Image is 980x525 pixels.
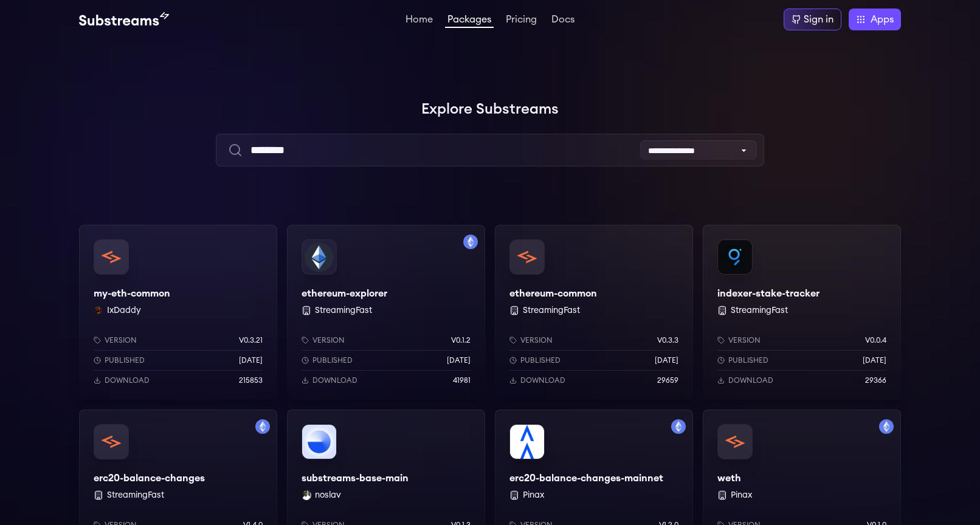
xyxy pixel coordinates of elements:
p: [DATE] [239,355,263,365]
p: Download [105,376,150,385]
p: [DATE] [863,355,886,365]
a: Pricing [503,15,539,27]
p: Published [312,355,353,365]
p: 215853 [239,376,263,385]
p: Published [520,355,561,365]
button: StreamingFast [731,304,788,317]
img: Substream's logo [79,12,169,27]
img: Filter by mainnet network [255,419,270,434]
h1: Explore Substreams [79,97,901,122]
a: Packages [445,15,494,28]
div: Sign in [804,12,833,27]
button: StreamingFast [523,304,580,317]
a: Docs [549,15,577,27]
img: Filter by mainnet network [463,235,478,249]
p: Published [105,355,145,365]
span: Apps [871,12,894,27]
p: Published [728,355,768,365]
a: my-eth-commonmy-eth-commonIxDaddy IxDaddyVersionv0.3.21Published[DATE]Download215853 [79,225,277,400]
p: Version [728,335,761,345]
button: StreamingFast [107,489,164,501]
a: Sign in [784,9,841,30]
p: Download [728,376,773,385]
button: noslav [315,489,341,501]
button: Pinax [523,489,544,501]
p: v0.1.2 [451,335,471,345]
button: Pinax [731,489,752,501]
button: StreamingFast [315,304,372,317]
p: [DATE] [447,355,471,365]
p: Download [312,376,357,385]
p: v0.0.4 [865,335,886,345]
p: Version [312,335,345,345]
p: Download [520,376,565,385]
a: Home [403,15,435,27]
p: v0.3.21 [239,335,263,345]
p: [DATE] [655,355,678,365]
p: 41981 [453,376,471,385]
img: Filter by mainnet network [671,419,686,434]
a: ethereum-commonethereum-common StreamingFastVersionv0.3.3Published[DATE]Download29659 [495,225,693,400]
p: 29366 [865,376,886,385]
p: 29659 [657,376,678,385]
a: Filter by mainnet networkethereum-explorerethereum-explorer StreamingFastVersionv0.1.2Published[D... [287,225,485,400]
p: v0.3.3 [657,335,678,345]
a: indexer-stake-trackerindexer-stake-tracker StreamingFastVersionv0.0.4Published[DATE]Download29366 [703,225,901,400]
p: Version [520,335,553,345]
img: Filter by mainnet network [879,419,894,434]
p: Version [105,335,137,345]
button: IxDaddy [107,304,141,317]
